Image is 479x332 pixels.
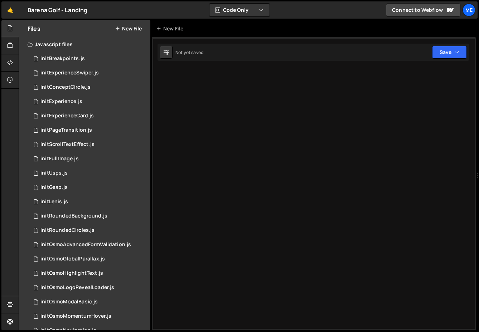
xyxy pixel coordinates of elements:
[40,184,68,191] div: initGsap.js
[28,94,150,109] div: 17023/47100.js
[40,141,95,148] div: initScrollTextEffect.js
[28,80,150,94] div: 17023/47337.js
[28,252,150,266] div: 17023/46949.js
[28,25,40,33] h2: Files
[28,238,150,252] div: 17023/47470.js
[175,49,203,55] div: Not yet saved
[28,195,150,209] div: 17023/46770.js
[28,6,87,14] div: Barena Golf - Landing
[40,70,99,76] div: initExperienceSwiper.js
[115,26,142,31] button: New File
[156,25,186,32] div: New File
[40,227,95,234] div: initRoundedCircles.js
[19,37,150,52] div: Javascript files
[28,223,150,238] div: 17023/47343.js
[28,309,150,323] div: 17023/47115.js
[432,46,467,59] button: Save
[40,98,82,105] div: initExperience.js
[40,313,111,319] div: initOsmoMomentumHover.js
[40,284,114,291] div: initOsmoLogoRevealLoader.js
[40,241,131,248] div: initOsmoAdvancedFormValidation.js
[40,55,85,62] div: initBreakpoints.js
[40,113,94,119] div: initExperienceCard.js
[28,280,150,295] div: 17023/47017.js
[28,266,150,280] div: 17023/46872.js
[40,213,107,219] div: initRoundedBackground.js
[40,199,68,205] div: initLenis.js
[28,123,150,137] div: 17023/47044.js
[209,4,270,16] button: Code Only
[40,127,92,133] div: initPageTransition.js
[40,170,68,176] div: initUsps.js
[28,295,150,309] div: 17023/47439.js
[28,52,150,66] div: 17023/47276.js
[463,4,475,16] a: Me
[28,180,150,195] div: 17023/46771.js
[28,152,150,166] div: 17023/46929.js
[40,256,105,262] div: initOsmoGlobalParallax.js
[386,4,460,16] a: Connect to Webflow
[28,66,150,80] div: 17023/47550.js
[28,137,150,152] div: 17023/47036.js
[28,109,150,123] div: 17023/47082.js
[40,270,103,277] div: initOsmoHighlightText.js
[28,209,150,223] div: 17023/47284.js
[28,166,150,180] div: 17023/47141.js
[40,156,79,162] div: initFullImage.js
[40,84,91,91] div: initConceptCircle.js
[40,299,98,305] div: initOsmoModalBasic.js
[1,1,19,19] a: 🤙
